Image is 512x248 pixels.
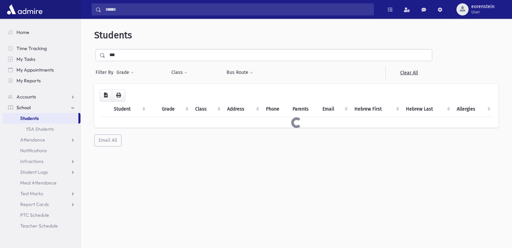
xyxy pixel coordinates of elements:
[5,3,44,16] img: AdmirePro
[20,212,49,218] span: PTC Schedule
[20,191,43,197] span: Test Marks
[3,167,80,177] a: Student Logs
[16,45,47,51] span: Time Tracking
[3,102,80,113] a: School
[20,137,45,143] span: Attendance
[101,3,374,15] input: Search
[16,105,31,111] span: School
[453,101,493,117] th: Allergies
[471,4,494,9] span: eorenstein
[96,69,116,76] span: Filter By
[116,67,134,79] button: Grade
[158,101,191,117] th: Grade
[350,101,402,117] th: Hebrew First
[318,101,350,117] th: Email
[471,9,494,15] span: User
[3,91,80,102] a: Accounts
[94,134,122,147] button: Email All
[20,148,47,154] span: Notifications
[3,210,80,220] a: PTC Schedule
[94,30,132,41] span: Students
[20,201,49,207] span: Report Cards
[3,27,80,38] a: Home
[3,75,80,86] a: My Reports
[110,101,148,117] th: Student
[3,156,80,167] a: Infractions
[385,67,432,79] a: Clear All
[402,101,453,117] th: Hebrew Last
[3,54,80,65] a: My Tasks
[16,29,29,35] span: Home
[16,78,41,84] span: My Reports
[3,145,80,156] a: Notifications
[3,43,80,54] a: Time Tracking
[191,101,223,117] th: Class
[20,180,57,186] span: Meal Attendance
[20,169,48,175] span: Student Logs
[3,134,80,145] a: Attendance
[3,113,78,124] a: Students
[112,89,125,101] button: Print
[171,67,188,79] button: Class
[3,65,80,75] a: My Appointments
[3,220,80,231] a: Teacher Schedule
[223,101,262,117] th: Address
[16,67,54,73] span: My Appointments
[3,124,80,134] a: YSA Students
[20,158,43,164] span: Infractions
[3,199,80,210] a: Report Cards
[262,101,288,117] th: Phone
[16,56,35,62] span: My Tasks
[16,94,36,100] span: Accounts
[100,89,112,101] button: CSV
[226,67,253,79] button: Bus Route
[3,177,80,188] a: Meal Attendance
[20,223,58,229] span: Teacher Schedule
[3,188,80,199] a: Test Marks
[20,115,39,121] span: Students
[288,101,318,117] th: Parents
